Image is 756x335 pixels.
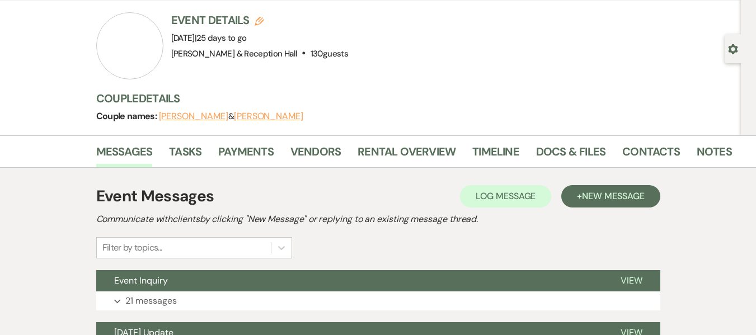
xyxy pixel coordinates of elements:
span: & [159,111,303,122]
h2: Communicate with clients by clicking "New Message" or replying to an existing message thread. [96,213,660,226]
span: 25 days to go [196,32,247,44]
a: Messages [96,143,153,167]
span: Log Message [476,190,536,202]
button: [PERSON_NAME] [159,112,228,121]
a: Docs & Files [536,143,605,167]
h1: Event Messages [96,185,214,208]
a: Payments [218,143,274,167]
span: View [621,275,642,286]
a: Vendors [290,143,341,167]
h3: Couple Details [96,91,723,106]
span: | [195,32,247,44]
span: [PERSON_NAME] & Reception Hall [171,48,298,59]
a: Rental Overview [358,143,456,167]
a: Notes [697,143,732,167]
span: Couple names: [96,110,159,122]
span: 130 guests [311,48,348,59]
button: Open lead details [728,43,738,54]
p: 21 messages [125,294,177,308]
button: 21 messages [96,291,660,310]
a: Tasks [169,143,201,167]
a: Timeline [472,143,519,167]
button: +New Message [561,185,660,207]
button: Log Message [460,185,551,207]
a: Contacts [622,143,680,167]
button: [PERSON_NAME] [234,112,303,121]
button: Event Inquiry [96,270,603,291]
h3: Event Details [171,12,348,28]
button: View [603,270,660,291]
span: Event Inquiry [114,275,168,286]
span: [DATE] [171,32,247,44]
div: Filter by topics... [102,241,162,254]
span: New Message [582,190,644,202]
